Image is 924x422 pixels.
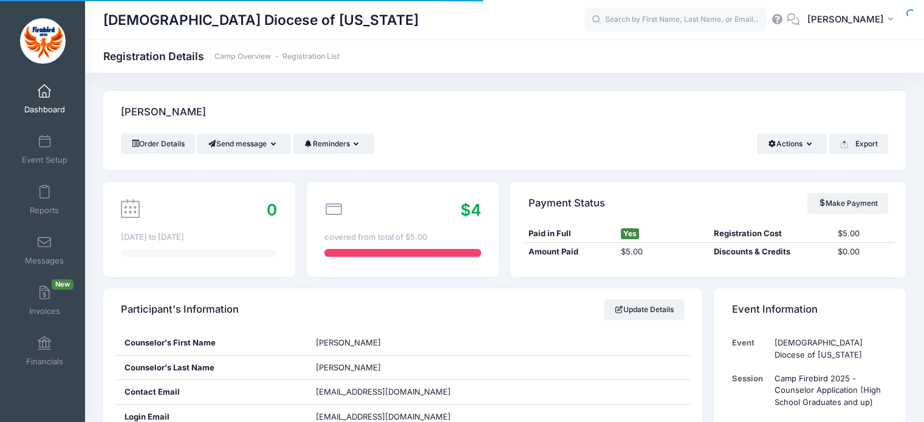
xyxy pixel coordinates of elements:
button: Send message [197,134,291,154]
h4: [PERSON_NAME] [121,95,206,130]
input: Search by First Name, Last Name, or Email... [584,8,767,32]
a: Update Details [604,299,685,320]
span: Dashboard [24,104,65,115]
a: Registration List [282,52,340,61]
span: Messages [25,256,64,266]
div: covered from total of $5.00 [324,231,481,243]
div: Paid in Full [522,228,615,240]
span: $4 [460,200,481,219]
h4: Payment Status [529,186,605,220]
span: 0 [267,200,277,219]
span: Invoices [29,306,60,316]
div: Discounts & Credits [708,246,832,258]
td: Camp Firebird 2025 - Counselor Application (High School Graduates and up) [768,367,888,414]
a: Order Details [121,134,195,154]
h1: Registration Details [103,50,340,63]
a: Make Payment [807,193,888,214]
img: Episcopal Diocese of Missouri [20,18,66,64]
div: $0.00 [832,246,894,258]
div: Counselor's Last Name [115,356,307,380]
a: InvoicesNew [16,279,74,322]
span: Event Setup [22,155,67,165]
button: Export [829,134,888,154]
div: Registration Cost [708,228,832,240]
div: Amount Paid [522,246,615,258]
span: New [52,279,74,290]
span: Yes [621,228,639,239]
button: Reminders [293,134,374,154]
a: Event Setup [16,128,74,171]
div: [DATE] to [DATE] [121,231,277,243]
a: Reports [16,179,74,221]
div: Counselor's First Name [115,331,307,355]
span: [EMAIL_ADDRESS][DOMAIN_NAME] [316,387,451,396]
div: $5.00 [832,228,894,240]
td: Session [732,367,769,414]
a: Messages [16,229,74,271]
h4: Participant's Information [121,293,239,327]
span: Financials [26,356,63,367]
a: Dashboard [16,78,74,120]
div: Contact Email [115,380,307,404]
span: Reports [30,205,59,216]
button: Actions [757,134,827,154]
a: Financials [16,330,74,372]
a: Camp Overview [214,52,271,61]
button: [PERSON_NAME] [799,6,906,34]
h4: Event Information [732,293,818,327]
span: [PERSON_NAME] [807,13,884,26]
h1: [DEMOGRAPHIC_DATA] Diocese of [US_STATE] [103,6,419,34]
td: [DEMOGRAPHIC_DATA] Diocese of [US_STATE] [768,331,888,367]
td: Event [732,331,769,367]
div: $5.00 [615,246,708,258]
span: [PERSON_NAME] [316,362,381,372]
span: [PERSON_NAME] [316,338,381,347]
